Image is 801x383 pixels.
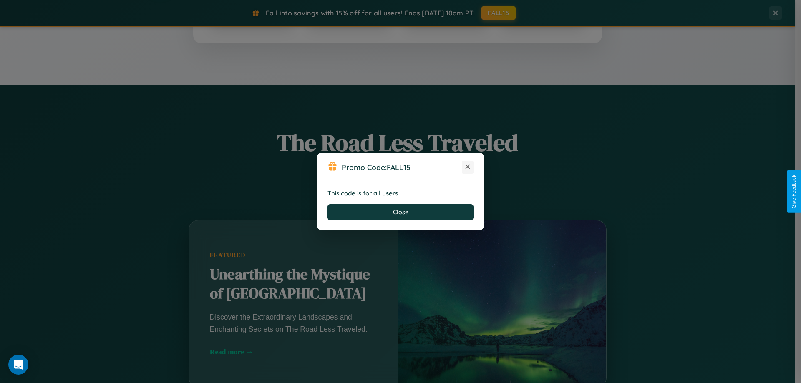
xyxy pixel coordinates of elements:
strong: This code is for all users [327,189,398,197]
b: FALL15 [387,163,411,172]
h3: Promo Code: [342,163,462,172]
div: Give Feedback [791,175,797,208]
button: Close [327,204,474,220]
div: Open Intercom Messenger [8,355,28,375]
